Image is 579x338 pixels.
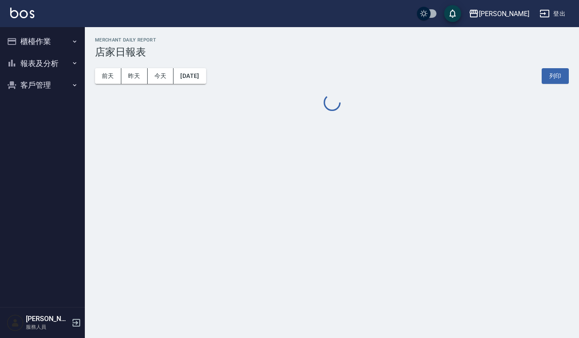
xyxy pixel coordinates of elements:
[479,8,529,19] div: [PERSON_NAME]
[3,53,81,75] button: 報表及分析
[148,68,174,84] button: 今天
[173,68,206,84] button: [DATE]
[7,314,24,331] img: Person
[10,8,34,18] img: Logo
[465,5,533,22] button: [PERSON_NAME]
[26,315,69,323] h5: [PERSON_NAME]
[3,30,81,53] button: 櫃檯作業
[95,68,121,84] button: 前天
[95,37,569,43] h2: Merchant Daily Report
[95,46,569,58] h3: 店家日報表
[26,323,69,331] p: 服務人員
[3,74,81,96] button: 客戶管理
[542,68,569,84] button: 列印
[444,5,461,22] button: save
[536,6,569,22] button: 登出
[121,68,148,84] button: 昨天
